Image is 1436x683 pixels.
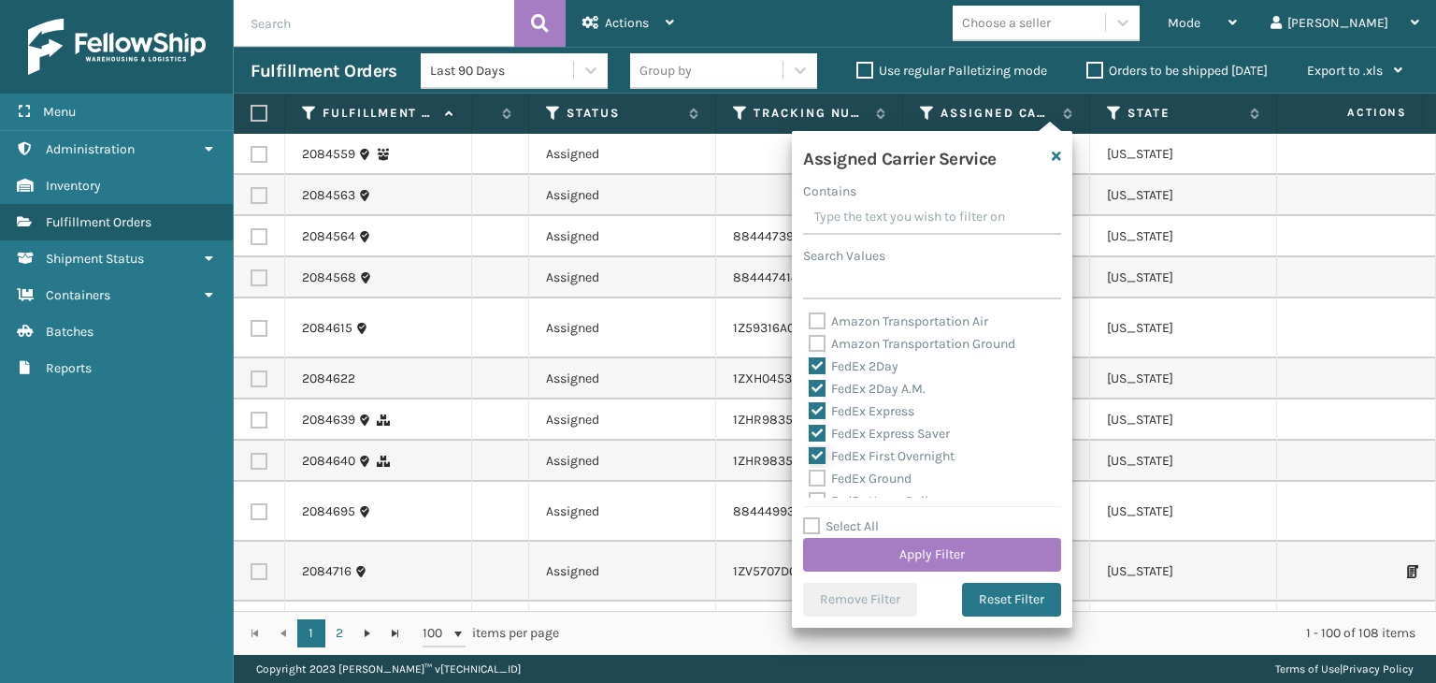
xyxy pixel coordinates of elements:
[529,602,716,643] td: Assigned
[733,503,826,519] a: 884449930368
[1127,105,1241,122] label: State
[423,624,451,643] span: 100
[809,336,1015,352] label: Amazon Transportation Ground
[529,298,716,358] td: Assigned
[529,358,716,400] td: Assigned
[733,412,865,428] a: 1ZHR98350324412378
[256,655,521,683] p: Copyright 2023 [PERSON_NAME]™ v [TECHNICAL_ID]
[803,201,1061,235] input: Type the text you wish to filter on
[1275,662,1340,676] a: Terms of Use
[1307,63,1383,79] span: Export to .xls
[962,583,1061,617] button: Reset Filter
[1090,216,1277,257] td: [US_STATE]
[803,538,1061,572] button: Apply Filter
[567,105,680,122] label: Status
[1168,15,1200,31] span: Mode
[856,63,1047,79] label: Use regular Palletizing mode
[1090,602,1277,643] td: [US_STATE]
[1090,542,1277,602] td: [US_STATE]
[360,626,375,641] span: Go to the next page
[1090,257,1277,298] td: [US_STATE]
[1086,63,1268,79] label: Orders to be shipped [DATE]
[529,257,716,298] td: Assigned
[605,15,649,31] span: Actions
[323,105,436,122] label: Fulfillment Order Id
[46,141,135,157] span: Administration
[529,441,716,482] td: Assigned
[46,324,93,340] span: Batches
[46,214,151,230] span: Fulfillment Orders
[423,619,559,647] span: items per page
[803,182,856,201] label: Contains
[809,381,926,397] label: FedEx 2Day A.M.
[962,13,1051,33] div: Choose a seller
[803,142,997,170] h4: Assigned Carrier Service
[803,246,885,266] label: Search Values
[302,269,356,287] a: 2084568
[302,227,355,246] a: 2084564
[803,583,917,617] button: Remove Filter
[809,403,914,419] label: FedEx Express
[302,452,355,471] a: 2084640
[302,186,355,205] a: 2084563
[754,105,867,122] label: Tracking Number
[1288,97,1418,128] span: Actions
[302,411,355,429] a: 2084639
[529,216,716,257] td: Assigned
[1090,482,1277,542] td: [US_STATE]
[46,178,101,194] span: Inventory
[803,518,879,534] label: Select All
[585,624,1415,643] div: 1 - 100 of 108 items
[302,319,352,338] a: 2084615
[46,287,110,303] span: Containers
[941,105,1054,122] label: Assigned Carrier Service
[809,313,988,329] label: Amazon Transportation Air
[809,493,953,509] label: FedEx Home Delivery
[302,502,355,521] a: 2084695
[1090,358,1277,400] td: [US_STATE]
[733,320,855,336] a: 1Z59316A0314274016
[529,400,716,441] td: Assigned
[388,626,403,641] span: Go to the last page
[46,251,144,267] span: Shipment Status
[733,563,866,579] a: 1ZV5707D0300984384
[43,104,76,120] span: Menu
[1275,655,1414,683] div: |
[302,145,355,164] a: 2084559
[809,426,950,442] label: FedEx Express Saver
[1090,134,1277,175] td: [US_STATE]
[529,134,716,175] td: Assigned
[733,453,868,469] a: 1ZHR98350309404405
[1090,400,1277,441] td: [US_STATE]
[302,370,355,388] a: 2084622
[639,61,692,80] div: Group by
[381,619,409,647] a: Go to the last page
[733,228,823,244] a: 884447390397
[1343,662,1414,676] a: Privacy Policy
[733,371,864,386] a: 1ZXH04530325770572
[1407,565,1418,578] i: Print Packing Slip
[353,619,381,647] a: Go to the next page
[325,619,353,647] a: 2
[809,448,955,464] label: FedEx First Overnight
[809,358,898,374] label: FedEx 2Day
[529,542,716,602] td: Assigned
[46,360,92,376] span: Reports
[302,562,352,581] a: 2084716
[28,19,206,75] img: logo
[1090,441,1277,482] td: [US_STATE]
[733,269,820,285] a: 884447414273
[529,482,716,542] td: Assigned
[430,61,575,80] div: Last 90 Days
[251,60,396,82] h3: Fulfillment Orders
[297,619,325,647] a: 1
[1090,298,1277,358] td: [US_STATE]
[1090,175,1277,216] td: [US_STATE]
[809,471,912,487] label: FedEx Ground
[529,175,716,216] td: Assigned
